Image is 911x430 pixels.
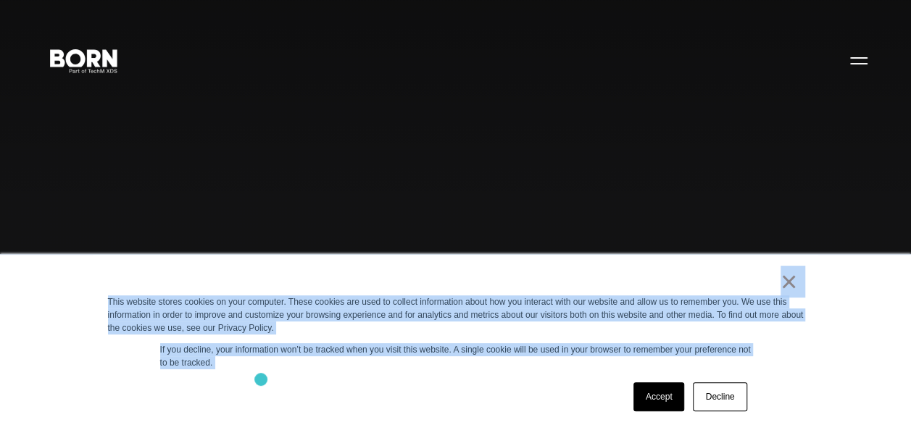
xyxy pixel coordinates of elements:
a: Accept [633,382,685,411]
a: Decline [693,382,746,411]
p: If you decline, your information won’t be tracked when you visit this website. A single cookie wi... [160,343,752,369]
div: This website stores cookies on your computer. These cookies are used to collect information about... [108,295,804,334]
button: Open [841,45,876,75]
a: × [781,275,798,288]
